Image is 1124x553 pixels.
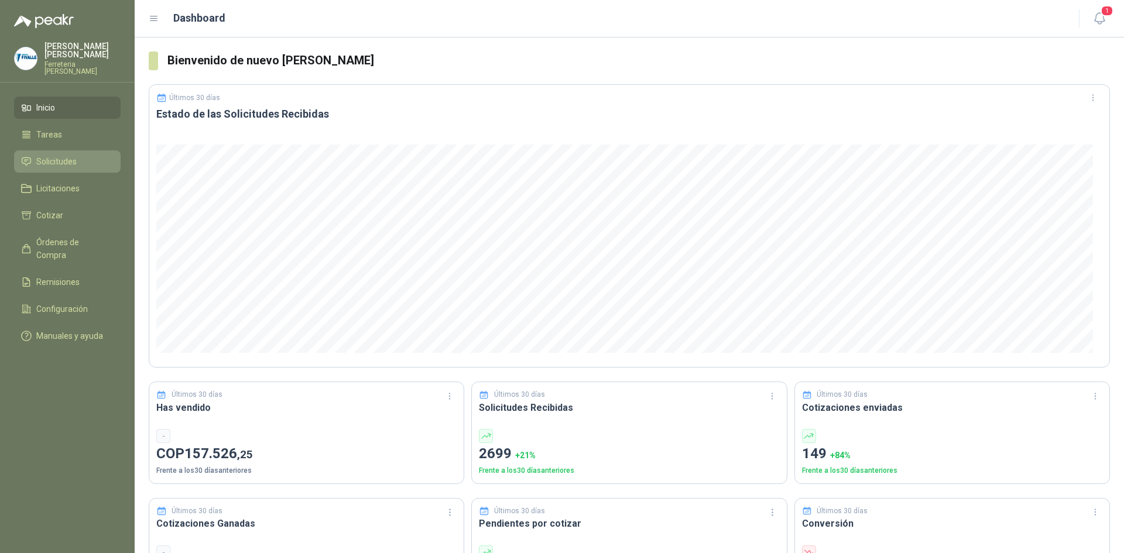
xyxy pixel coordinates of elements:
span: Cotizar [36,209,63,222]
span: + 21 % [515,451,536,460]
p: Frente a los 30 días anteriores [802,465,1102,476]
span: Tareas [36,128,62,141]
img: Logo peakr [14,14,74,28]
img: Company Logo [15,47,37,70]
p: Últimos 30 días [494,506,545,517]
h3: Solicitudes Recibidas [479,400,779,415]
a: Remisiones [14,271,121,293]
p: Últimos 30 días [494,389,545,400]
p: [PERSON_NAME] [PERSON_NAME] [44,42,121,59]
a: Órdenes de Compra [14,231,121,266]
span: Manuales y ayuda [36,329,103,342]
p: Últimos 30 días [172,506,222,517]
div: - [156,429,170,443]
h3: Estado de las Solicitudes Recibidas [156,107,1102,121]
h3: Pendientes por cotizar [479,516,779,531]
span: Inicio [36,101,55,114]
h3: Conversión [802,516,1102,531]
a: Inicio [14,97,121,119]
a: Solicitudes [14,150,121,173]
button: 1 [1089,8,1110,29]
span: Licitaciones [36,182,80,195]
a: Tareas [14,123,121,146]
p: 2699 [479,443,779,465]
span: Solicitudes [36,155,77,168]
p: Últimos 30 días [817,389,868,400]
h3: Cotizaciones enviadas [802,400,1102,415]
span: Configuración [36,303,88,315]
a: Manuales y ayuda [14,325,121,347]
h3: Bienvenido de nuevo [PERSON_NAME] [167,51,1110,70]
p: COP [156,443,457,465]
a: Configuración [14,298,121,320]
p: Últimos 30 días [169,94,220,102]
h3: Cotizaciones Ganadas [156,516,457,531]
p: Últimos 30 días [172,389,222,400]
p: Frente a los 30 días anteriores [479,465,779,476]
span: Remisiones [36,276,80,288]
span: Órdenes de Compra [36,236,109,262]
h3: Has vendido [156,400,457,415]
p: Frente a los 30 días anteriores [156,465,457,476]
span: 157.526 [184,445,253,462]
a: Cotizar [14,204,121,226]
span: + 84 % [830,451,851,460]
p: Últimos 30 días [817,506,868,517]
p: 149 [802,443,1102,465]
span: 1 [1101,5,1113,16]
a: Licitaciones [14,177,121,200]
h1: Dashboard [173,10,225,26]
span: ,25 [237,448,253,461]
p: Ferreteria [PERSON_NAME] [44,61,121,75]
